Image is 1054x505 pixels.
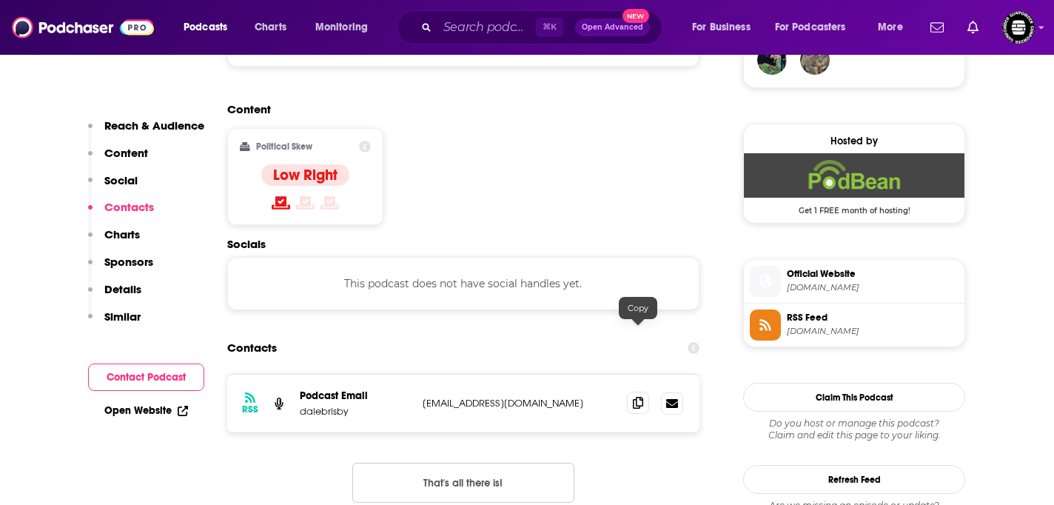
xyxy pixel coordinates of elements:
p: dalebrisby [300,405,411,418]
button: open menu [867,16,922,39]
a: Official Website[DOMAIN_NAME] [750,266,959,297]
div: Search podcasts, credits, & more... [411,10,677,44]
span: New [622,9,649,23]
span: Charts [255,17,286,38]
button: Content [88,146,148,173]
span: For Business [692,17,751,38]
button: Details [88,282,141,310]
span: Get 1 FREE month of hosting! [744,198,964,215]
button: Charts [88,227,140,255]
a: Show notifications dropdown [961,15,984,40]
span: For Podcasters [775,17,846,38]
p: Content [104,146,148,160]
span: Open Advanced [582,24,643,31]
button: Claim This Podcast [743,383,965,412]
a: Charts [245,16,295,39]
span: Podcasts [184,17,227,38]
button: Show profile menu [1002,11,1035,44]
button: Contact Podcast [88,364,204,391]
button: open menu [173,16,246,39]
button: Similar [88,310,141,337]
h2: Socials [227,237,699,251]
p: Social [104,173,138,187]
button: Social [88,173,138,201]
span: feed.podbean.com [787,326,959,337]
input: Search podcasts, credits, & more... [437,16,536,39]
button: open menu [682,16,769,39]
span: Do you host or manage this podcast? [743,418,965,429]
p: Contacts [104,200,154,214]
img: HoosierDaddyOutdoors [800,45,830,75]
img: Podbean Deal: Get 1 FREE month of hosting! [744,153,964,198]
button: open menu [765,16,867,39]
p: [EMAIL_ADDRESS][DOMAIN_NAME] [423,397,615,409]
span: More [878,17,903,38]
img: Podchaser - Follow, Share and Rate Podcasts [12,13,154,41]
span: Official Website [787,267,959,281]
p: Sponsors [104,255,153,269]
div: Claim and edit this page to your liking. [743,418,965,441]
span: Logged in as KarinaSabol [1002,11,1035,44]
a: Podbean Deal: Get 1 FREE month of hosting! [744,153,964,214]
img: anderson_rachel [757,45,787,75]
h3: RSS [242,404,258,415]
button: Open AdvancedNew [575,19,650,36]
a: RSS Feed[DOMAIN_NAME] [750,310,959,341]
span: Monitoring [315,17,368,38]
img: User Profile [1002,11,1035,44]
h2: Contacts [227,334,277,362]
div: This podcast does not have social handles yet. [227,257,699,310]
div: Hosted by [744,135,964,147]
button: Sponsors [88,255,153,282]
h2: Political Skew [256,141,312,152]
a: Show notifications dropdown [924,15,950,40]
button: open menu [305,16,387,39]
button: Nothing here. [352,463,574,503]
button: Refresh Feed [743,465,965,494]
h2: Content [227,102,688,116]
p: Charts [104,227,140,241]
span: dalebrisby.podbean.com [787,282,959,293]
span: ⌘ K [536,18,563,37]
p: Details [104,282,141,296]
p: Similar [104,310,141,324]
button: Contacts [88,200,154,227]
div: Copy [619,297,657,319]
a: Open Website [104,404,188,417]
button: Reach & Audience [88,118,204,146]
h4: Low Right [273,166,338,184]
span: RSS Feed [787,311,959,324]
p: Reach & Audience [104,118,204,133]
p: Podcast Email [300,389,411,402]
